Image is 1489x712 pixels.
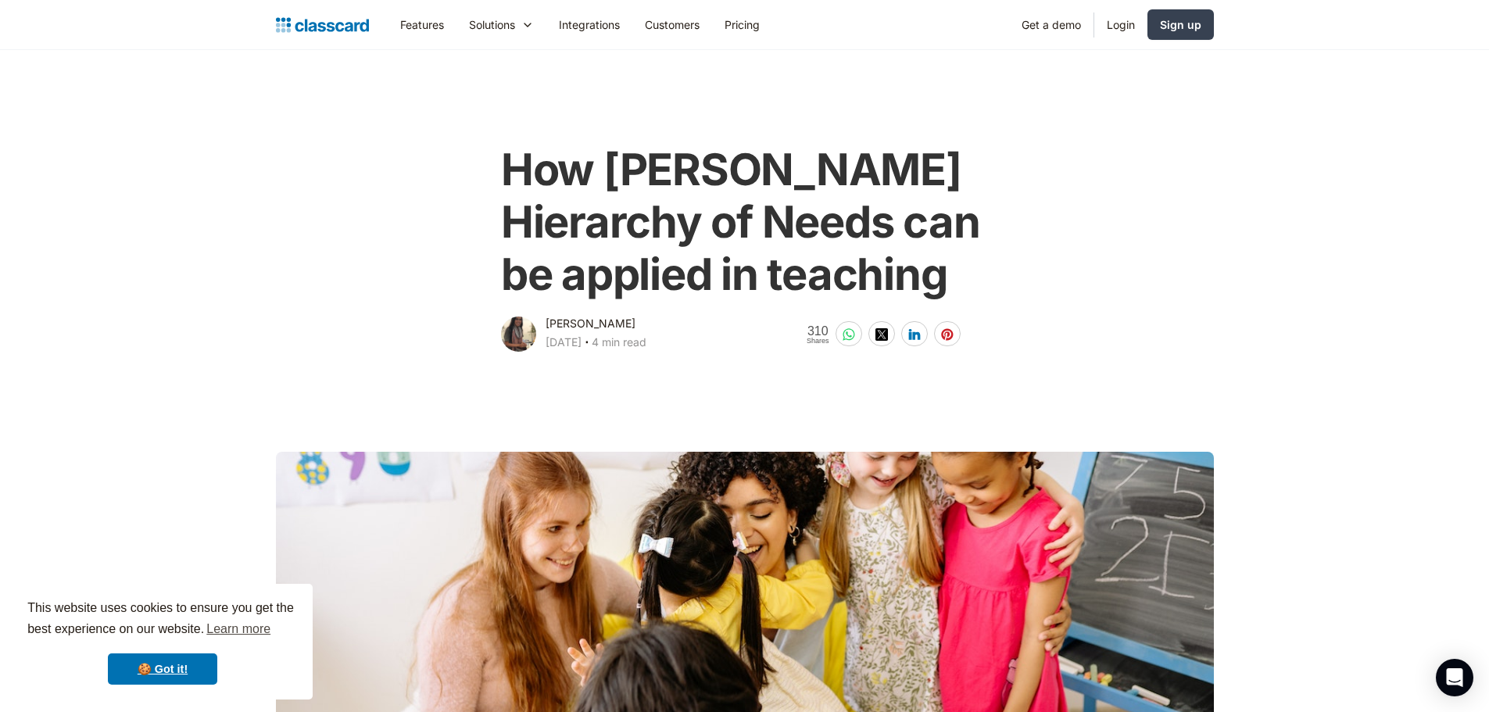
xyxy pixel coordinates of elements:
img: whatsapp-white sharing button [843,328,855,341]
a: dismiss cookie message [108,653,217,685]
img: twitter-white sharing button [875,328,888,341]
div: cookieconsent [13,584,313,699]
div: ‧ [582,333,592,355]
span: 310 [807,324,829,338]
span: This website uses cookies to ensure you get the best experience on our website. [27,599,298,641]
div: Open Intercom Messenger [1436,659,1473,696]
a: home [276,14,369,36]
a: Integrations [546,7,632,42]
a: Pricing [712,7,772,42]
a: Features [388,7,456,42]
span: Shares [807,338,829,345]
div: [PERSON_NAME] [546,314,635,333]
div: [DATE] [546,333,582,352]
img: linkedin-white sharing button [908,328,921,341]
div: 4 min read [592,333,646,352]
a: learn more about cookies [204,617,273,641]
div: Solutions [469,16,515,33]
h1: How [PERSON_NAME] Hierarchy of Needs can be applied in teaching [501,144,988,302]
div: Sign up [1160,16,1201,33]
a: Sign up [1147,9,1214,40]
a: Login [1094,7,1147,42]
img: pinterest-white sharing button [941,328,954,341]
div: Solutions [456,7,546,42]
a: Get a demo [1009,7,1093,42]
a: Customers [632,7,712,42]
